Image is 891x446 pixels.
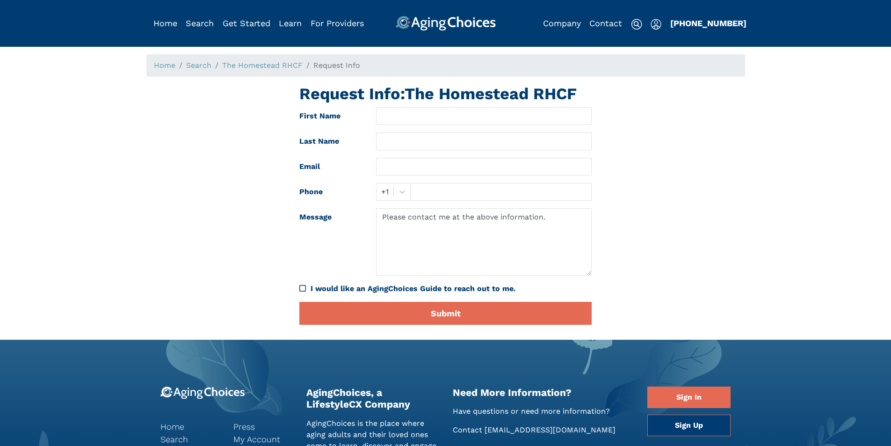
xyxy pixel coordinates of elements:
div: I would like an AgingChoices Guide to reach out to me. [311,283,592,294]
img: search-icon.svg [631,19,642,30]
a: Search [186,18,214,28]
a: Get Started [223,18,270,28]
a: Company [543,18,581,28]
h1: Request Info: The Homestead RHCF [299,84,592,103]
button: Submit [299,302,592,325]
a: Home [160,420,219,433]
div: Popover trigger [651,16,661,31]
a: The Homestead RHCF [222,61,303,70]
a: [PHONE_NUMBER] [670,18,746,28]
nav: breadcrumb [146,54,745,77]
label: Message [292,208,369,276]
a: Home [153,18,177,28]
h2: Need More Information? [453,387,634,398]
a: For Providers [311,18,364,28]
textarea: Please contact me at the above information. [376,208,592,276]
label: Phone [292,183,369,201]
a: Search [160,433,219,446]
a: Sign Up [647,415,731,436]
img: 9-logo.svg [160,387,245,399]
a: Home [154,61,175,70]
a: [EMAIL_ADDRESS][DOMAIN_NAME] [485,425,616,434]
h2: AgingChoices, a LifestyleCX Company [306,387,439,410]
a: Search [186,61,211,70]
a: My Account [233,433,292,446]
p: Contact [453,424,634,436]
label: First Name [292,107,369,125]
label: Last Name [292,132,369,150]
img: AgingChoices [395,16,495,31]
a: Learn [279,18,302,28]
div: I would like an AgingChoices Guide to reach out to me. [299,283,592,294]
a: Sign In [647,387,731,408]
span: Request Info [313,61,360,70]
div: Popover trigger [186,16,214,31]
label: Email [292,158,369,175]
p: Have questions or need more information? [453,406,634,417]
img: user-icon.svg [651,19,661,30]
a: Contact [589,18,622,28]
a: Press [233,420,292,433]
